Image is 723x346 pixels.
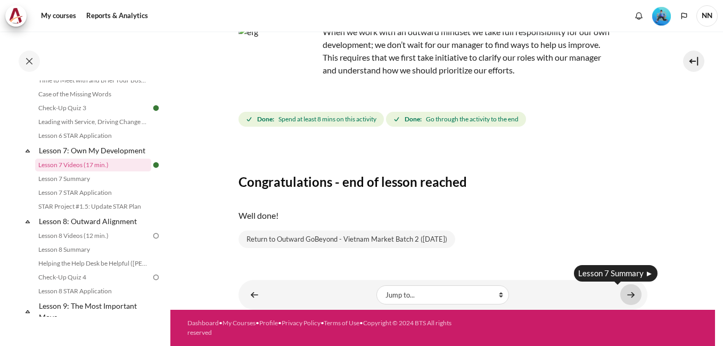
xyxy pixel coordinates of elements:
strong: Done: [405,114,422,124]
a: Profile [259,319,278,327]
span: Go through the activity to the end [426,114,519,124]
span: Collapse [22,145,33,156]
a: Lesson 7 STAR Application [35,186,151,199]
a: Time to Meet with and Brief Your Boss #1 [35,74,151,87]
h3: Congratulations - end of lesson reached [239,174,647,190]
a: Leading with Service, Driving Change (Pucknalin's Story) [35,116,151,128]
a: Lesson 7: Own My Development [37,143,151,158]
a: Lesson 9: The Most Important Move [37,299,151,324]
a: Lesson 8 Videos (12 min.) [35,229,151,242]
div: Show notification window with no new notifications [631,8,647,24]
button: Languages [676,8,692,24]
span: Collapse [22,306,33,317]
img: Architeck [9,8,23,24]
a: My Courses [223,319,256,327]
a: Architeck Architeck [5,5,32,27]
img: efg [239,26,318,105]
a: Lesson 8: Outward Alignment [37,214,151,228]
a: Terms of Use [324,319,359,327]
p: Well done! [239,209,647,222]
a: Lesson 7 Videos (17 min.) [35,159,151,171]
img: To do [151,231,161,241]
div: Level #3 [652,6,671,26]
a: Case of the Missing Words [35,88,151,101]
img: To do [151,273,161,282]
a: Dashboard [187,319,219,327]
img: Level #3 [652,7,671,26]
img: Done [151,160,161,170]
a: STAR Project #1.5: Update STAR Plan [35,200,151,213]
span: Spend at least 8 mins on this activity [278,114,376,124]
a: Return to Outward GoBeyond - Vietnam Market Batch 2 ([DATE]) [239,230,455,249]
div: Lesson 7 Summary ► [574,265,658,282]
a: Lesson 8 STAR Application [35,285,151,298]
a: Reports & Analytics [83,5,152,27]
a: My courses [37,5,80,27]
a: User menu [696,5,718,27]
span: Collapse [22,216,33,227]
div: Completion requirements for Lesson 7 Videos (17 min.) [239,110,528,129]
a: ◄ Lesson 6 STAR Application [244,284,265,305]
a: Check-Up Quiz 4 [35,271,151,284]
strong: Done: [257,114,274,124]
div: • • • • • [187,318,464,337]
a: Lesson 8 Summary [35,243,151,256]
a: Level #3 [648,6,675,26]
a: Helping the Help Desk be Helpful ([PERSON_NAME]'s Story) [35,257,151,270]
span: NN [696,5,718,27]
img: Done [151,103,161,113]
a: Lesson 6 STAR Application [35,129,151,142]
p: When we work with an outward mindset we take full responsibility for our own development; we don’... [239,26,611,77]
a: Check-Up Quiz 3 [35,102,151,114]
a: Privacy Policy [282,319,321,327]
a: Lesson 7 Summary [35,172,151,185]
